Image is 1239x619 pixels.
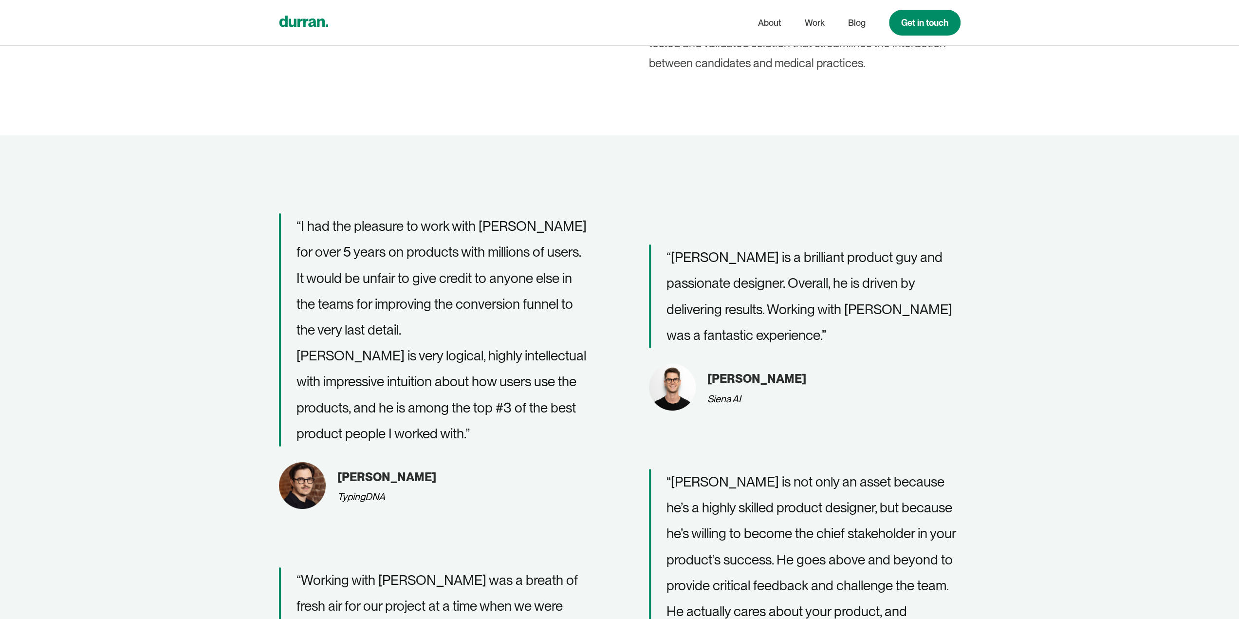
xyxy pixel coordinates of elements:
a: Blog [848,14,866,32]
p: “I had the pleasure to work with [PERSON_NAME] for over 5 years on products with millions of user... [296,213,591,447]
a: About [758,14,781,32]
a: Work [805,14,825,32]
div: TypingDNA [337,489,385,504]
div: Siena AI [707,392,741,406]
div: [PERSON_NAME] [707,368,806,389]
a: home [279,13,328,32]
p: “[PERSON_NAME] is a brilliant product guy and passionate designer. Overall, he is driven by deliv... [666,244,961,348]
a: Get in touch [889,10,961,36]
div: [PERSON_NAME] [337,467,436,488]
